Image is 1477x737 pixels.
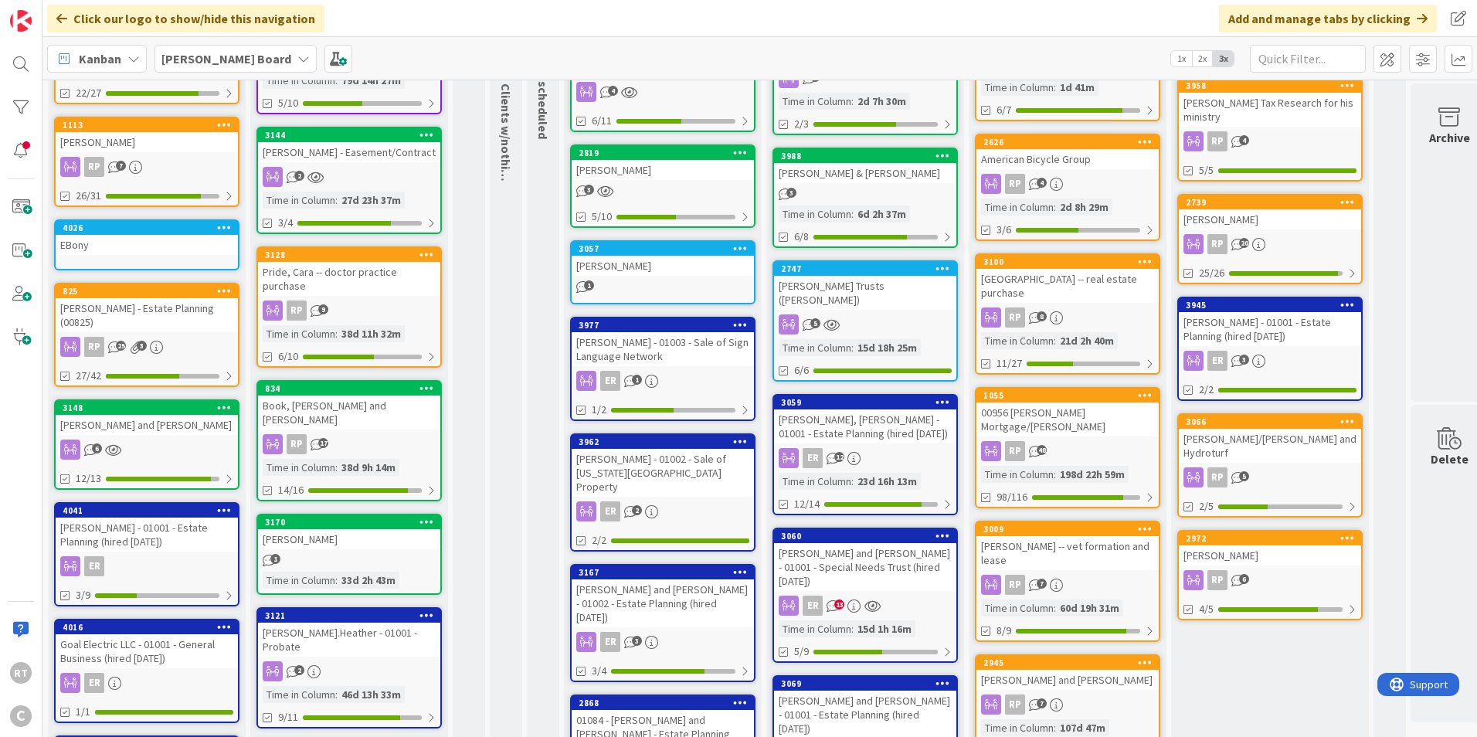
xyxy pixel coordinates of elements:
[572,371,754,391] div: ER
[258,248,440,262] div: 3128
[834,452,844,462] span: 12
[56,157,238,177] div: RP
[632,636,642,646] span: 3
[1207,467,1227,487] div: RP
[1207,570,1227,590] div: RP
[854,93,910,110] div: 2d 7h 30m
[794,362,809,379] span: 6/6
[335,72,338,89] span: :
[1056,79,1098,96] div: 1d 41m
[278,348,298,365] span: 6/10
[63,120,238,131] div: 1113
[1054,599,1056,616] span: :
[592,532,606,549] span: 2/2
[1037,579,1047,589] span: 7
[56,118,238,152] div: 1113[PERSON_NAME]
[258,128,440,142] div: 3144
[774,596,956,616] div: ER
[263,325,335,342] div: Time in Column
[1179,532,1361,565] div: 2972[PERSON_NAME]
[1186,533,1361,544] div: 2972
[265,250,440,260] div: 3128
[774,448,956,468] div: ER
[1179,195,1361,229] div: 2739[PERSON_NAME]
[810,318,820,328] span: 5
[976,389,1159,402] div: 1055
[287,301,307,321] div: RP
[256,514,442,595] a: 3170[PERSON_NAME]Time in Column:33d 2h 43m
[56,221,238,255] div: 4026EBony
[997,489,1027,505] span: 98/116
[294,665,304,675] span: 2
[779,620,851,637] div: Time in Column
[54,502,239,606] a: 4041[PERSON_NAME] - 01001 - Estate Planning (hired [DATE])ER3/9
[1199,265,1224,281] span: 25/26
[1179,79,1361,127] div: 3958[PERSON_NAME] Tax Research for his ministry
[803,448,823,468] div: ER
[772,260,958,382] a: 2747[PERSON_NAME] Trusts ([PERSON_NAME])Time in Column:15d 18h 25m6/6
[56,132,238,152] div: [PERSON_NAME]
[1179,131,1361,151] div: RP
[1179,570,1361,590] div: RP
[772,394,958,515] a: 3059[PERSON_NAME], [PERSON_NAME] - 01001 - Estate Planning (hired [DATE])ERTime in Column:23d 16h...
[116,341,126,351] span: 25
[572,242,754,276] div: 3057[PERSON_NAME]
[56,620,238,634] div: 4016
[1179,312,1361,346] div: [PERSON_NAME] - 01001 - Estate Planning (hired [DATE])
[786,188,796,198] span: 3
[338,325,405,342] div: 38d 11h 32m
[258,128,440,162] div: 3144[PERSON_NAME] - Easement/Contract
[572,632,754,652] div: ER
[572,565,754,579] div: 3167
[976,575,1159,595] div: RP
[781,531,956,542] div: 3060
[1179,532,1361,545] div: 2972
[570,144,755,228] a: 2819[PERSON_NAME]5/10
[76,470,101,487] span: 12/13
[600,371,620,391] div: ER
[56,518,238,552] div: [PERSON_NAME] - 01001 - Estate Planning (hired [DATE])
[981,79,1054,96] div: Time in Column
[572,565,754,627] div: 3167[PERSON_NAME] and [PERSON_NAME] - 01002 - Estate Planning (hired [DATE])
[54,619,239,723] a: 4016Goal Electric LLC - 01001 - General Business (hired [DATE])ER1/1
[854,339,921,356] div: 15d 18h 25m
[258,434,440,454] div: RP
[976,402,1159,436] div: 00956 [PERSON_NAME] Mortgage/[PERSON_NAME]
[976,255,1159,303] div: 3100[GEOGRAPHIC_DATA] -- real estate purchase
[983,657,1159,668] div: 2945
[1239,355,1249,365] span: 3
[851,620,854,637] span: :
[84,157,104,177] div: RP
[794,496,820,512] span: 12/14
[774,149,956,163] div: 3988
[570,240,755,304] a: 3057[PERSON_NAME]
[338,459,399,476] div: 38d 9h 14m
[794,116,809,132] span: 2/3
[794,229,809,245] span: 6/8
[1179,351,1361,371] div: ER
[263,72,335,89] div: Time in Column
[1179,298,1361,346] div: 3945[PERSON_NAME] - 01001 - Estate Planning (hired [DATE])
[781,151,956,161] div: 3988
[1037,178,1047,188] span: 4
[572,256,754,276] div: [PERSON_NAME]
[1037,445,1047,455] span: 48
[1199,162,1214,178] span: 5/5
[258,248,440,296] div: 3128Pride, Cara -- doctor practice purchase
[256,607,442,729] a: 3121[PERSON_NAME].Heather - 01001 - ProbateTime in Column:46d 13h 33m9/11
[976,269,1159,303] div: [GEOGRAPHIC_DATA] -- real estate purchase
[774,396,956,443] div: 3059[PERSON_NAME], [PERSON_NAME] - 01001 - Estate Planning (hired [DATE])
[592,113,612,129] span: 6/11
[976,670,1159,690] div: [PERSON_NAME] and [PERSON_NAME]
[851,205,854,222] span: :
[1239,238,1249,248] span: 20
[63,505,238,516] div: 4041
[54,117,239,207] a: 1113[PERSON_NAME]RP26/31
[84,673,104,693] div: ER
[976,255,1159,269] div: 3100
[1179,415,1361,429] div: 3066
[54,219,239,270] a: 4026EBony
[258,262,440,296] div: Pride, Cara -- doctor practice purchase
[976,656,1159,690] div: 2945[PERSON_NAME] and [PERSON_NAME]
[76,85,101,101] span: 22/27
